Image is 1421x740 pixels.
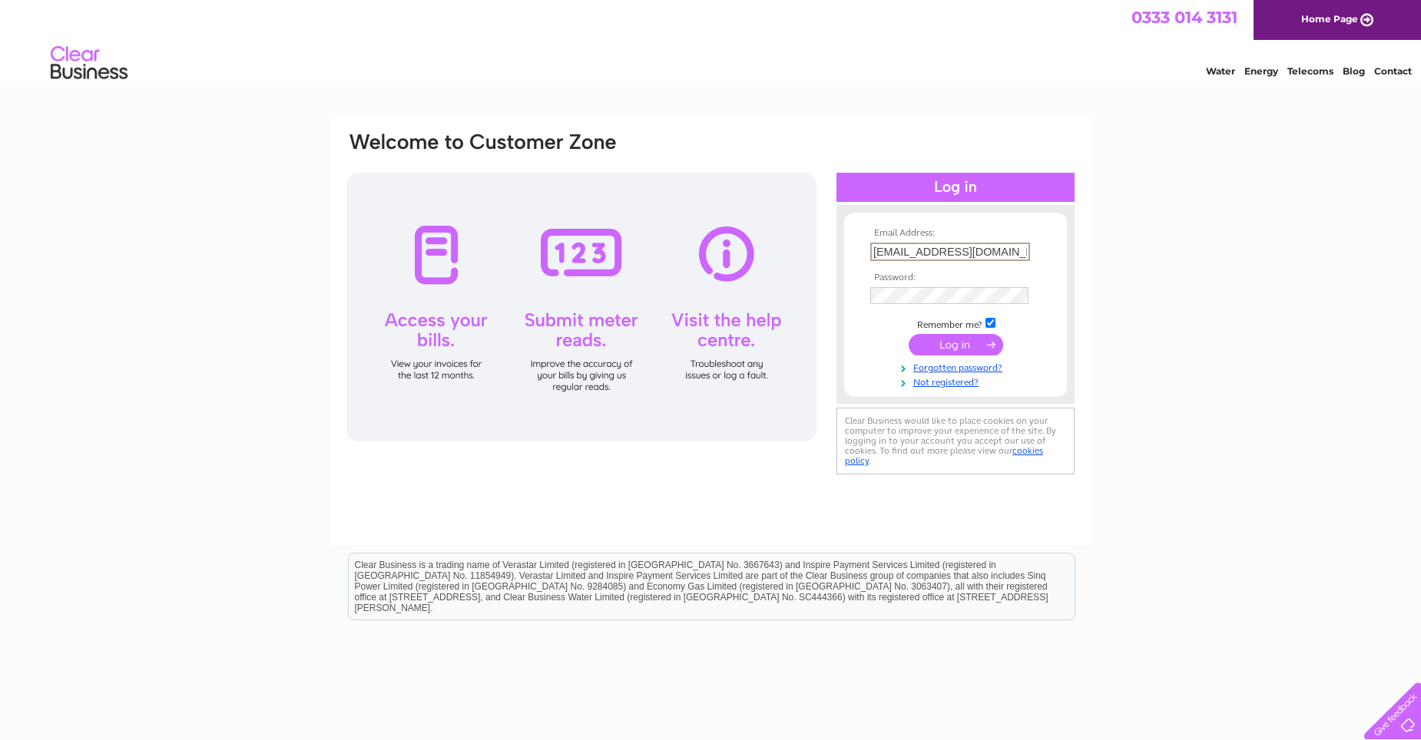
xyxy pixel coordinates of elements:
a: Water [1206,65,1235,77]
img: logo.png [50,40,128,87]
td: Remember me? [866,315,1045,331]
a: cookies policy [845,445,1043,466]
div: Clear Business would like to place cookies on your computer to improve your experience of the sit... [836,408,1075,474]
a: Telecoms [1287,65,1333,77]
th: Password: [866,273,1045,283]
a: Blog [1343,65,1365,77]
a: Not registered? [870,374,1045,388]
a: Forgotten password? [870,359,1045,374]
a: Contact [1374,65,1412,77]
a: Energy [1244,65,1278,77]
input: Submit [909,334,1003,355]
div: Clear Business is a trading name of Verastar Limited (registered in [GEOGRAPHIC_DATA] No. 3667643... [349,8,1075,74]
a: 0333 014 3131 [1131,8,1237,27]
th: Email Address: [866,228,1045,239]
